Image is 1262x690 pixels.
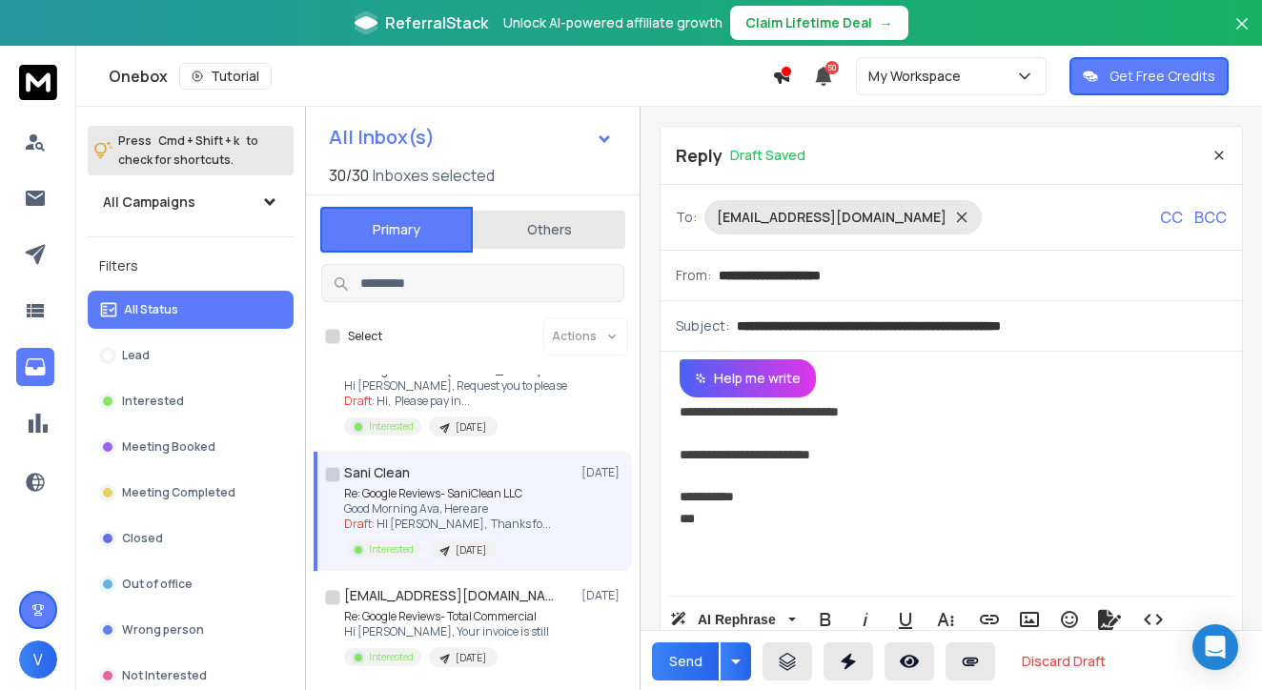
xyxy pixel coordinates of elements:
span: HI [PERSON_NAME], Thanks fo ... [377,516,551,532]
button: Emoticons [1051,600,1088,639]
p: [DATE] [456,543,486,558]
button: Code View [1135,600,1171,639]
p: Lead [122,348,150,363]
p: Interested [369,650,414,664]
p: Unlock AI-powered affiliate growth [503,13,723,32]
button: Underline (⌘U) [887,600,924,639]
p: Re: Google Reviews- SaniClean LLC [344,486,551,501]
p: Good Morning Ava, Here are [344,501,551,517]
p: All Status [124,302,178,317]
p: To: [676,208,697,227]
p: From: [676,266,711,285]
button: Insert Image (⌘P) [1011,600,1048,639]
h1: Sani Clean [344,463,410,482]
span: → [880,13,893,32]
button: Send [652,642,719,680]
span: ReferralStack [385,11,488,34]
p: Closed [122,531,163,546]
p: Out of office [122,577,193,592]
button: AI Rephrase [666,600,800,639]
p: Meeting Booked [122,439,215,455]
button: Get Free Credits [1069,57,1229,95]
p: [DATE] [581,465,624,480]
span: 50 [825,61,839,74]
p: Hi [PERSON_NAME], Your invoice is still [344,624,549,639]
p: Not Interested [122,668,207,683]
p: Reply [676,142,723,169]
p: Meeting Completed [122,485,235,500]
button: Discard Draft [1007,642,1121,680]
button: Insert Link (⌘K) [971,600,1008,639]
button: Claim Lifetime Deal→ [730,6,908,40]
p: Interested [369,542,414,557]
button: V [19,640,57,679]
button: All Campaigns [88,183,294,221]
button: All Status [88,291,294,329]
button: Close banner [1230,11,1254,57]
button: All Inbox(s) [314,118,628,156]
button: Signature [1091,600,1128,639]
p: [DATE] [581,588,624,603]
p: Wrong person [122,622,204,638]
span: Hi, Please pay in ... [377,393,470,409]
button: Bold (⌘B) [807,600,844,639]
div: Onebox [109,63,772,90]
p: My Workspace [868,67,968,86]
p: CC [1160,206,1183,229]
button: Wrong person [88,611,294,649]
button: Help me write [680,359,816,397]
button: Primary [320,207,473,253]
button: Closed [88,519,294,558]
p: Subject: [676,316,729,335]
span: AI Rephrase [694,612,780,628]
p: Press to check for shortcuts. [118,132,258,170]
p: Re: Google Reviews- Total Commercial [344,609,549,624]
h3: Inboxes selected [373,164,495,187]
button: More Text [927,600,964,639]
h1: [EMAIL_ADDRESS][DOMAIN_NAME] [344,586,554,605]
p: Interested [122,394,184,409]
span: 30 / 30 [329,164,369,187]
span: Draft: [344,393,375,409]
button: Interested [88,382,294,420]
label: Select [348,329,382,344]
p: [EMAIL_ADDRESS][DOMAIN_NAME] [717,208,946,227]
p: BCC [1194,206,1227,229]
button: Meeting Booked [88,428,294,466]
p: Interested [369,419,414,434]
button: Meeting Completed [88,474,294,512]
h3: Filters [88,253,294,279]
button: Tutorial [179,63,272,90]
span: Draft: [344,516,375,532]
p: Draft Saved [730,146,805,165]
button: Lead [88,336,294,375]
div: Open Intercom Messenger [1192,624,1238,670]
p: Get Free Credits [1109,67,1215,86]
h1: All Inbox(s) [329,128,435,147]
p: [DATE] [456,420,486,435]
button: Others [473,209,625,251]
span: Cmd + Shift + k [155,130,242,152]
button: Out of office [88,565,294,603]
p: [DATE] [456,651,486,665]
button: Italic (⌘I) [847,600,884,639]
p: Hi [PERSON_NAME], Request you to please [344,378,567,394]
h1: All Campaigns [103,193,195,212]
